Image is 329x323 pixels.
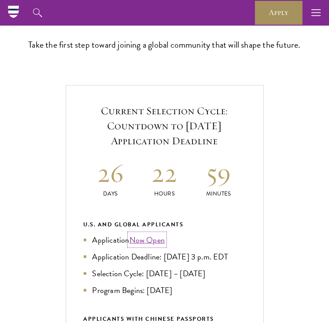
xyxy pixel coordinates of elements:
[84,251,246,263] li: Application Deadline: [DATE] 3 p.m. EDT
[28,9,301,28] h2: Start the Process
[84,267,246,280] li: Selection Cycle: [DATE] – [DATE]
[192,189,246,199] p: Minutes
[84,103,246,148] h5: Current Selection Cycle: Countdown to [DATE] Application Deadline
[129,234,165,246] a: Now Open
[84,284,246,297] li: Program Begins: [DATE]
[28,37,301,52] p: Take the first step toward joining a global community that will shape the future.
[84,234,246,246] li: Application
[192,156,246,189] h2: 59
[84,220,246,229] div: U.S. and Global Applicants
[137,189,192,199] p: Hours
[137,156,192,189] h2: 22
[84,156,138,189] h2: 26
[84,189,138,199] p: Days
